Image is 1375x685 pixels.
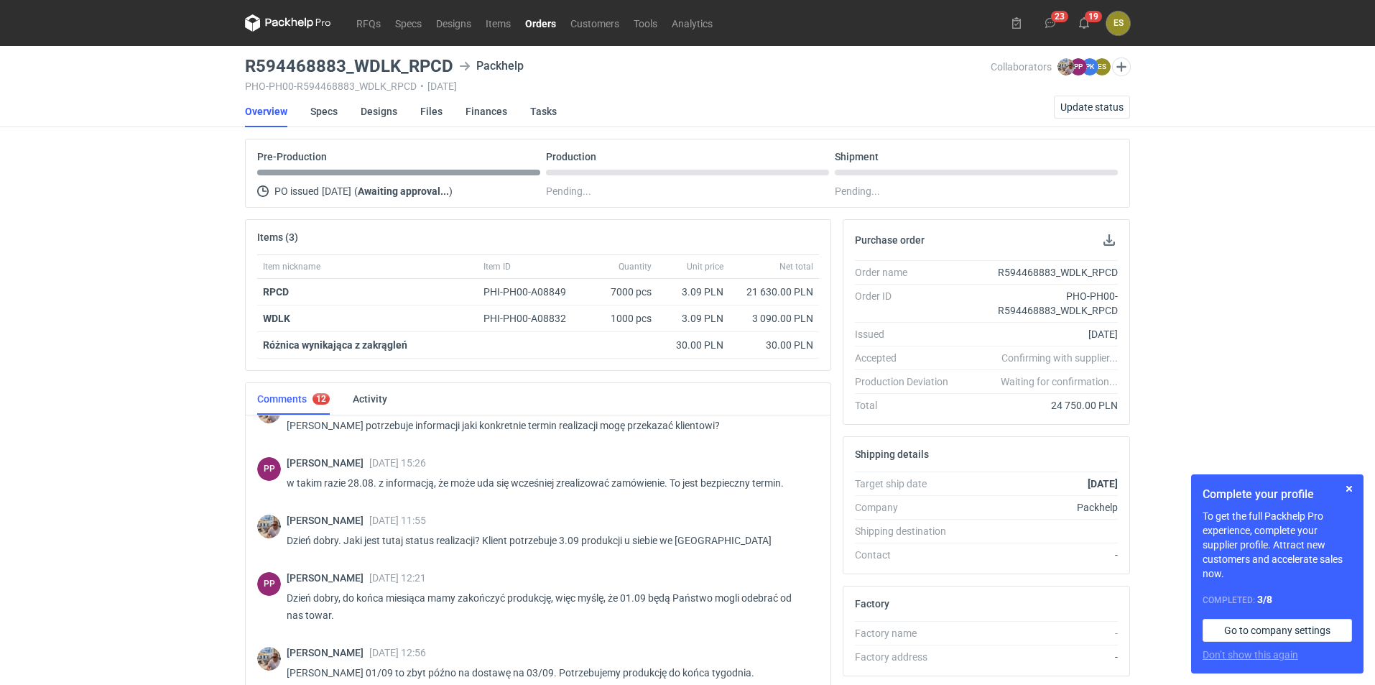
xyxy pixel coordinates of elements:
div: 1000 pcs [585,305,657,332]
span: • [420,81,424,92]
h2: Factory [855,598,889,610]
strong: [DATE] [1088,478,1118,489]
a: Finances [466,96,507,127]
span: [DATE] 12:56 [369,647,426,658]
a: Tools [626,14,665,32]
span: [DATE] 12:21 [369,572,426,584]
span: [PERSON_NAME] [287,572,369,584]
a: Designs [429,14,478,32]
div: Total [855,398,960,413]
button: Skip for now [1341,480,1358,497]
span: Item ID [483,261,511,272]
p: [PERSON_NAME] potrzebuje informacji jaki konkretnie termin realizacji mogę przekazać klientowi? [287,417,807,434]
span: ( [354,185,358,197]
a: Overview [245,96,287,127]
p: Dzień dobry, do końca miesiąca mamy zakończyć produkcję, więc myślę, że 01.09 będą Państwo mogli ... [287,589,807,624]
button: 19 [1073,12,1096,35]
img: Michał Palasek [1057,58,1075,75]
p: [PERSON_NAME] 01/09 to zbyt późno na dostawę na 03/09. Potrzebujemy produkcję do końca tygodnia. [287,664,807,681]
span: [PERSON_NAME] [287,457,369,469]
span: Net total [779,261,813,272]
figcaption: PP [257,572,281,596]
div: - [960,626,1118,640]
a: Tasks [530,96,557,127]
h2: Purchase order [855,234,925,246]
strong: Różnica wynikająca z zakrągleń [263,339,407,351]
h3: R594468883_WDLK_RPCD [245,58,453,75]
div: 3 090.00 PLN [735,311,813,326]
div: 30.00 PLN [663,338,723,352]
figcaption: PP [257,457,281,481]
div: 7000 pcs [585,279,657,305]
figcaption: PP [1070,58,1087,75]
strong: WDLK [263,313,290,324]
div: Order ID [855,289,960,318]
span: [DATE] 11:55 [369,515,426,526]
a: Specs [388,14,429,32]
a: Designs [361,96,397,127]
a: Orders [518,14,563,32]
a: Files [420,96,443,127]
span: Pending... [546,183,591,200]
span: [DATE] [322,183,351,200]
a: Customers [563,14,626,32]
div: 3.09 PLN [663,311,723,326]
button: Don’t show this again [1203,648,1298,662]
div: Paulina Pander [257,572,281,596]
em: Waiting for confirmation... [1001,374,1118,389]
button: Update status [1054,96,1130,119]
figcaption: PK [1081,58,1098,75]
em: Confirming with supplier... [1001,352,1118,364]
div: 24 750.00 PLN [960,398,1118,413]
h2: Shipping details [855,449,929,460]
div: Paulina Pander [257,457,281,481]
a: Activity [353,383,387,415]
span: Update status [1060,102,1124,112]
p: Pre-Production [257,151,327,162]
a: RFQs [349,14,388,32]
button: Download PO [1101,231,1118,249]
div: PHO-PH00-R594468883_WDLK_RPCD [DATE] [245,81,991,92]
div: Issued [855,327,960,341]
span: [PERSON_NAME] [287,515,369,526]
div: Factory name [855,626,960,640]
button: Edit collaborators [1112,58,1131,76]
div: 21 630.00 PLN [735,285,813,299]
div: Contact [855,548,960,562]
img: Michał Palasek [257,647,281,671]
figcaption: ES [1093,58,1111,75]
p: Dzień dobry. Jaki jest tutaj status realizacji? Klient potrzebuje 3.09 produkcji u siebie we [GEO... [287,532,807,549]
div: R594468883_WDLK_RPCD [960,265,1118,280]
div: Elżbieta Sybilska [1106,12,1130,35]
button: ES [1106,12,1130,35]
strong: RPCD [263,286,289,298]
div: PHO-PH00-R594468883_WDLK_RPCD [960,289,1118,318]
div: Packhelp [960,500,1118,515]
div: PO issued [257,183,540,200]
div: Pending... [835,183,1118,200]
div: 30.00 PLN [735,338,813,352]
span: Collaborators [991,61,1052,73]
div: - [960,548,1118,562]
p: To get the full Packhelp Pro experience, complete your supplier profile. Attract new customers an... [1203,509,1352,581]
div: Order name [855,265,960,280]
a: Analytics [665,14,720,32]
span: Item nickname [263,261,320,272]
strong: 3 / 8 [1257,594,1272,605]
img: Michał Palasek [257,515,281,538]
div: Accepted [855,351,960,365]
h1: Complete your profile [1203,486,1352,503]
strong: Awaiting approval... [358,185,449,197]
a: Go to company settings [1203,619,1352,642]
button: 23 [1039,12,1062,35]
div: Company [855,500,960,515]
div: - [960,650,1118,664]
div: PHI-PH00-A08849 [483,285,580,299]
a: Specs [310,96,338,127]
div: Factory address [855,650,960,664]
div: [DATE] [960,327,1118,341]
h2: Items (3) [257,231,298,243]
